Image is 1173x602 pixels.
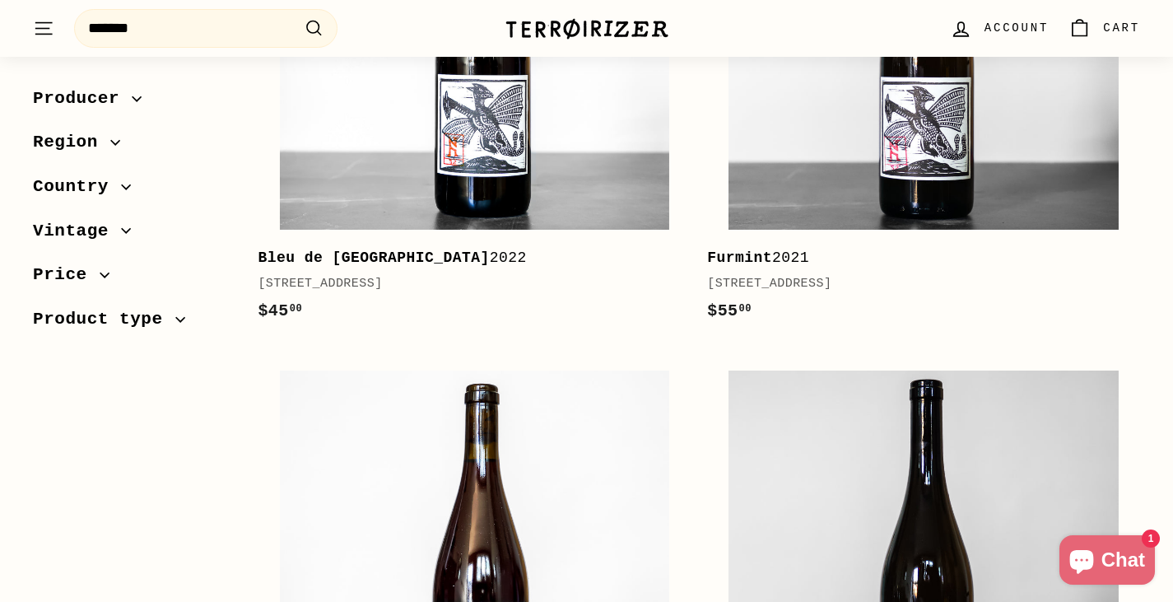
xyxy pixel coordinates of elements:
button: Vintage [33,213,231,258]
span: Country [33,173,121,201]
span: Region [33,129,110,157]
inbox-online-store-chat: Shopify online store chat [1054,535,1160,589]
div: [STREET_ADDRESS] [258,274,674,294]
a: Account [940,4,1059,53]
a: Cart [1059,4,1150,53]
div: 2021 [707,246,1124,270]
sup: 00 [739,303,752,315]
span: Producer [33,85,132,113]
span: Product type [33,306,175,334]
span: Vintage [33,217,121,245]
span: Cart [1103,19,1140,37]
button: Price [33,257,231,301]
b: Furmint [707,250,772,266]
button: Producer [33,81,231,125]
span: $55 [707,301,752,320]
button: Country [33,169,231,213]
span: $45 [258,301,302,320]
button: Region [33,125,231,170]
sup: 00 [290,303,302,315]
div: [STREET_ADDRESS] [707,274,1124,294]
div: 2022 [258,246,674,270]
span: Price [33,261,100,289]
span: Account [984,19,1049,37]
button: Product type [33,301,231,346]
b: Bleu de [GEOGRAPHIC_DATA] [258,250,489,266]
